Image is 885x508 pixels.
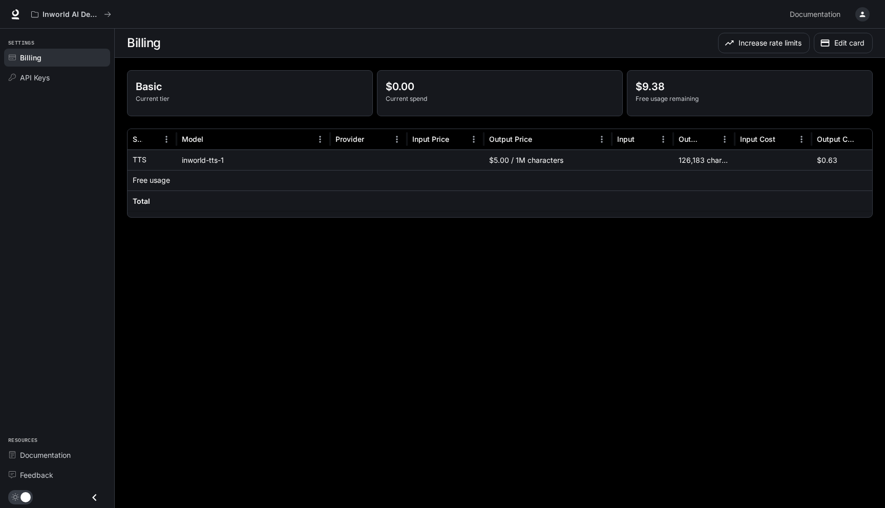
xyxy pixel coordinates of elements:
h6: Total [133,196,150,206]
span: Feedback [20,470,53,480]
div: Input Price [412,135,449,143]
span: Documentation [790,8,840,21]
a: Documentation [4,446,110,464]
div: Output [679,135,701,143]
div: Output Cost [817,135,854,143]
button: Increase rate limits [718,33,810,53]
a: Documentation [786,4,848,25]
div: Input Cost [740,135,775,143]
p: Current spend [386,94,614,103]
div: Provider [335,135,364,143]
button: Sort [855,132,871,147]
span: Billing [20,52,41,63]
button: Sort [143,132,159,147]
button: Menu [594,132,609,147]
a: Feedback [4,466,110,484]
p: Inworld AI Demos [43,10,100,19]
button: Sort [636,132,651,147]
button: Sort [204,132,220,147]
div: $5.00 / 1M characters [484,150,612,170]
span: API Keys [20,72,50,83]
button: Menu [717,132,732,147]
span: Dark mode toggle [20,491,31,502]
p: $9.38 [636,79,864,94]
button: Menu [312,132,328,147]
button: Menu [794,132,809,147]
button: Sort [533,132,549,147]
div: Input [617,135,635,143]
p: TTS [133,155,146,165]
button: Edit card [814,33,873,53]
div: Output Price [489,135,532,143]
button: Menu [656,132,671,147]
span: Documentation [20,450,71,460]
div: Service [133,135,142,143]
p: Basic [136,79,364,94]
div: Model [182,135,203,143]
button: Sort [365,132,381,147]
div: inworld-tts-1 [177,150,330,170]
h1: Billing [127,33,161,53]
button: Menu [466,132,481,147]
a: Billing [4,49,110,67]
button: Menu [159,132,174,147]
p: Free usage remaining [636,94,864,103]
button: Close drawer [83,487,106,508]
div: 126,183 characters [673,150,735,170]
p: Current tier [136,94,364,103]
button: All workspaces [27,4,116,25]
button: Sort [450,132,466,147]
p: $0.00 [386,79,614,94]
button: Sort [776,132,792,147]
button: Menu [389,132,405,147]
button: Sort [702,132,717,147]
p: Free usage [133,175,170,185]
a: API Keys [4,69,110,87]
